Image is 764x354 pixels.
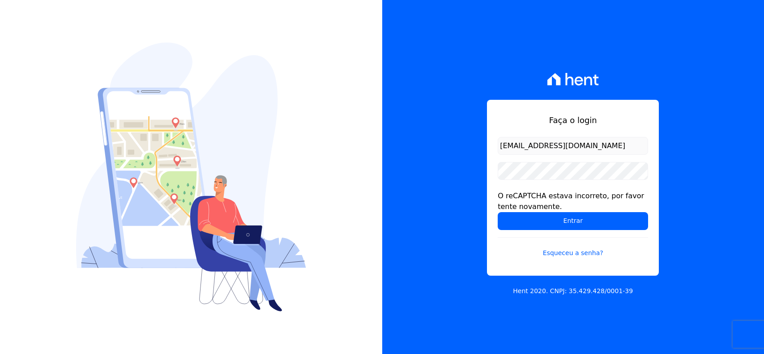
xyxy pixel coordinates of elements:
a: Esqueceu a senha? [498,237,648,258]
div: O reCAPTCHA estava incorreto, por favor tente novamente. [498,191,648,212]
input: Email [498,137,648,155]
h1: Faça o login [498,114,648,126]
input: Entrar [498,212,648,230]
img: Login [76,43,306,311]
p: Hent 2020. CNPJ: 35.429.428/0001-39 [513,286,633,296]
